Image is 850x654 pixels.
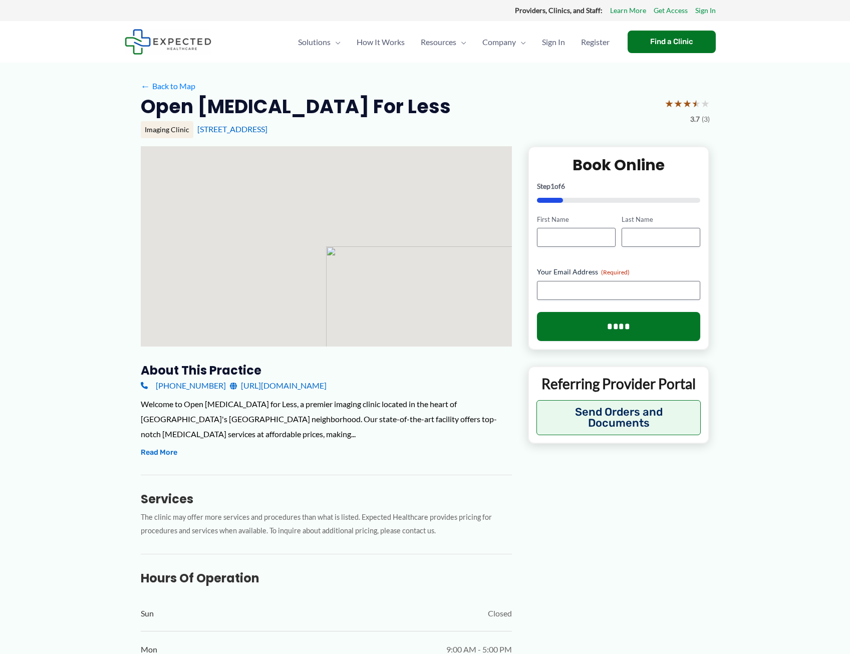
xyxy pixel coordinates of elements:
button: Read More [141,447,177,459]
span: Company [482,25,516,60]
a: Sign In [534,25,573,60]
a: [PHONE_NUMBER] [141,378,226,393]
span: (Required) [601,268,630,276]
span: Menu Toggle [516,25,526,60]
p: Step of [537,183,701,190]
span: Sign In [542,25,565,60]
div: Imaging Clinic [141,121,193,138]
a: Learn More [610,4,646,17]
label: Last Name [622,215,700,224]
a: How It Works [349,25,413,60]
h3: About this practice [141,363,512,378]
a: ←Back to Map [141,79,195,94]
span: 1 [550,182,554,190]
a: SolutionsMenu Toggle [290,25,349,60]
span: Solutions [298,25,331,60]
a: [URL][DOMAIN_NAME] [230,378,327,393]
h2: Open [MEDICAL_DATA] for Less [141,94,451,119]
img: Expected Healthcare Logo - side, dark font, small [125,29,211,55]
a: Register [573,25,618,60]
span: Menu Toggle [331,25,341,60]
h3: Hours of Operation [141,570,512,586]
h3: Services [141,491,512,507]
span: 6 [561,182,565,190]
a: Find a Clinic [628,31,716,53]
h2: Book Online [537,155,701,175]
span: ★ [701,94,710,113]
label: First Name [537,215,616,224]
span: Register [581,25,610,60]
span: ★ [683,94,692,113]
label: Your Email Address [537,267,701,277]
a: Get Access [654,4,688,17]
span: How It Works [357,25,405,60]
span: ★ [692,94,701,113]
div: Welcome to Open [MEDICAL_DATA] for Less, a premier imaging clinic located in the heart of [GEOGRA... [141,397,512,441]
span: Menu Toggle [456,25,466,60]
nav: Primary Site Navigation [290,25,618,60]
a: ResourcesMenu Toggle [413,25,474,60]
span: (3) [702,113,710,126]
button: Send Orders and Documents [536,400,701,435]
a: [STREET_ADDRESS] [197,124,267,134]
span: Resources [421,25,456,60]
a: Sign In [695,4,716,17]
span: ← [141,81,150,91]
span: 3.7 [690,113,700,126]
span: Sun [141,606,154,621]
p: Referring Provider Portal [536,375,701,393]
span: ★ [674,94,683,113]
p: The clinic may offer more services and procedures than what is listed. Expected Healthcare provid... [141,511,512,538]
span: ★ [665,94,674,113]
span: Closed [488,606,512,621]
strong: Providers, Clinics, and Staff: [515,6,603,15]
a: CompanyMenu Toggle [474,25,534,60]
